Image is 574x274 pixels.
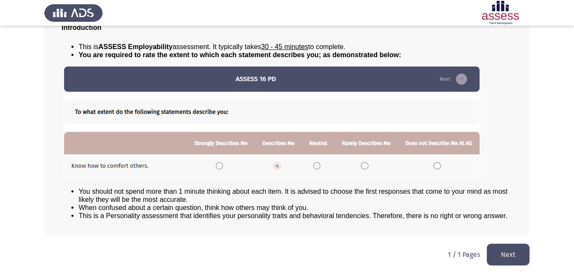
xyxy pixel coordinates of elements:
p: 1 / 1 Pages [448,251,480,259]
b: ASSESS Employability [98,43,172,50]
span: Introduction [62,24,101,31]
img: Assess Talent Management logo [44,1,103,25]
img: Assessment logo of ASSESS Employability - EBI [471,1,530,25]
span: You should not spend more than 1 minute thinking about each item. It is advised to choose the fir... [79,188,508,203]
span: When confused about a certain question, think how others may think of you. [79,204,308,211]
span: You are required to rate the extent to which each statement describes you; as demonstrated below: [79,51,401,58]
span: This is assessment. It typically takes to complete. [79,43,345,50]
span: This is a Personality assessment that identifies your personality traits and behavioral tendencie... [79,212,507,219]
button: load next page [487,244,530,265]
u: 30 - 45 minutes [261,43,308,50]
